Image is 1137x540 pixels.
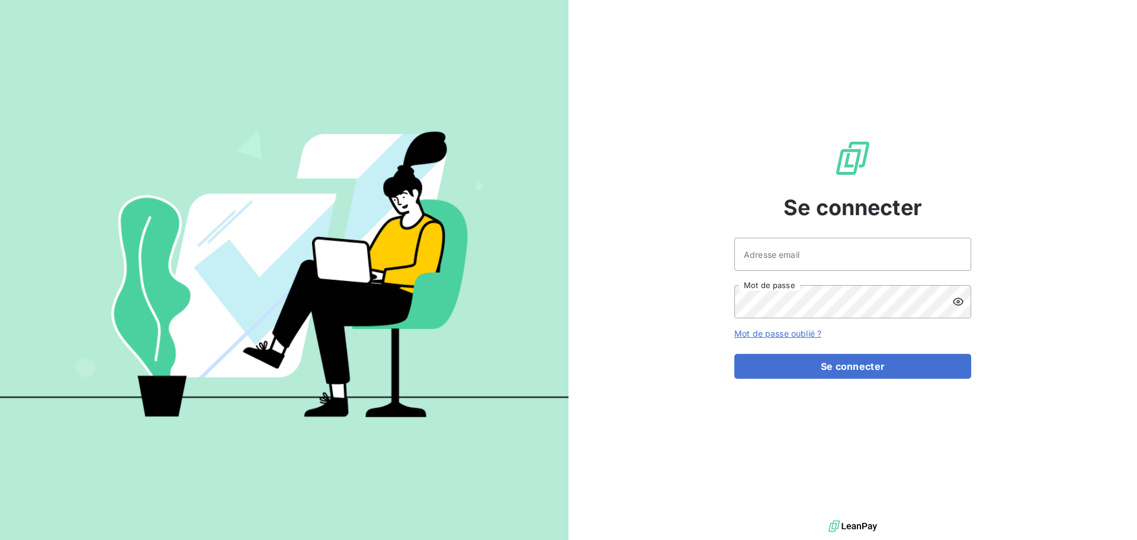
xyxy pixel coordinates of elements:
img: logo [828,517,877,535]
input: placeholder [734,238,971,271]
button: Se connecter [734,354,971,379]
a: Mot de passe oublié ? [734,328,821,338]
img: Logo LeanPay [834,139,872,177]
span: Se connecter [783,191,922,223]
